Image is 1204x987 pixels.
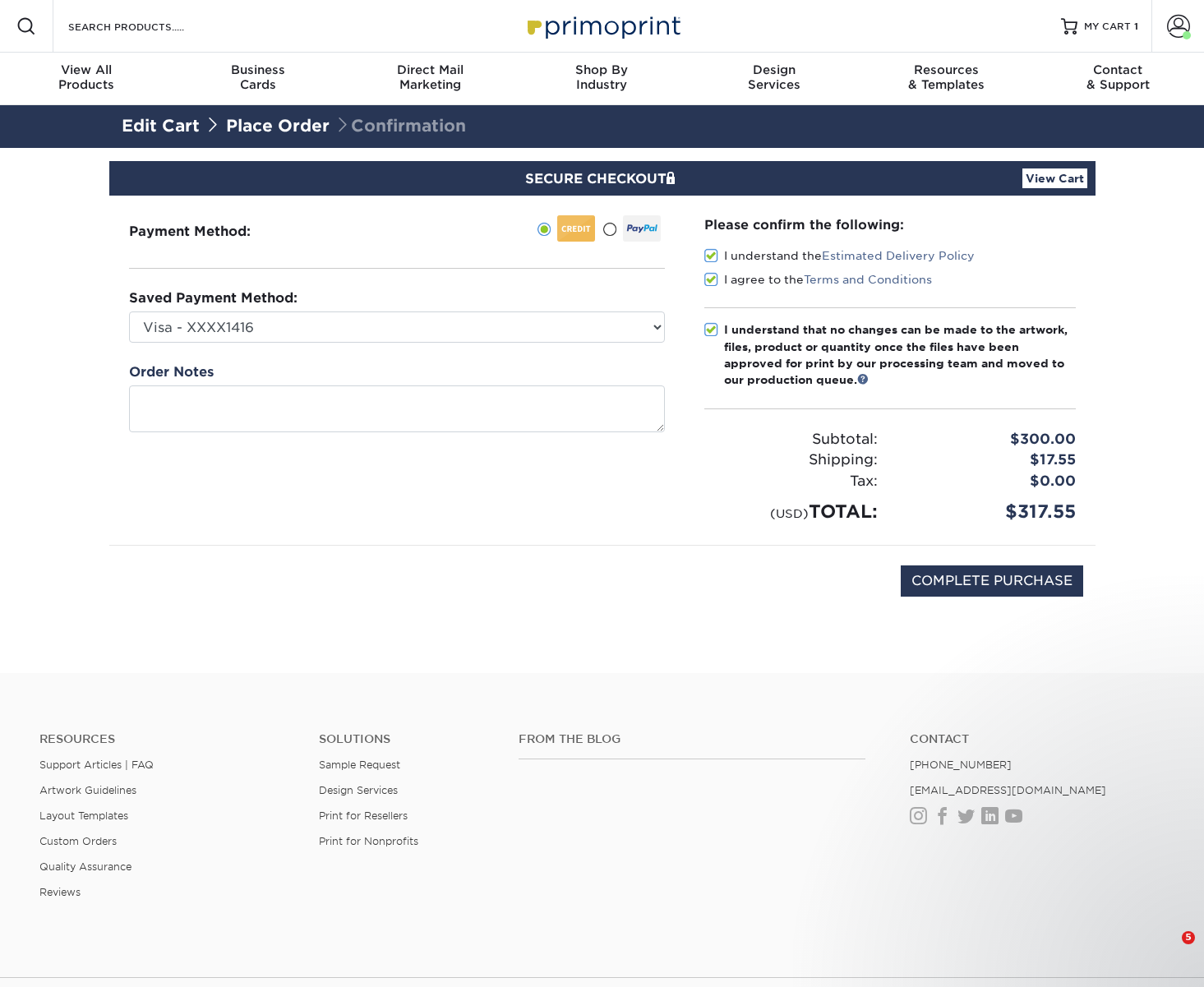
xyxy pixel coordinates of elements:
div: $300.00 [890,429,1088,450]
h4: Solutions [319,732,494,746]
input: SEARCH PRODUCTS..... [67,16,227,36]
div: Cards [172,62,344,92]
span: 1 [1134,21,1138,32]
a: Direct MailMarketing [344,53,516,105]
a: Support Articles | FAQ [39,759,154,771]
div: Industry [516,62,688,92]
span: Design [688,62,860,77]
a: Terms and Conditions [804,273,932,286]
div: Please confirm the following: [704,215,1076,234]
a: Estimated Delivery Policy [822,249,975,262]
div: Shipping: [692,450,890,471]
a: Print for Nonprofits [319,835,418,847]
input: COMPLETE PURCHASE [901,565,1083,597]
a: Sample Request [319,759,400,771]
a: View Cart [1022,168,1087,188]
span: MY CART [1084,20,1131,34]
span: Shop By [516,62,688,77]
span: Confirmation [334,116,466,136]
a: Edit Cart [122,116,200,136]
a: Design Services [319,784,398,796]
div: Marketing [344,62,516,92]
div: & Templates [860,62,1031,92]
div: I understand that no changes can be made to the artwork, files, product or quantity once the file... [724,321,1076,389]
span: 5 [1182,931,1195,944]
div: $317.55 [890,498,1088,525]
a: Print for Resellers [319,809,408,822]
small: (USD) [770,506,809,520]
h4: From the Blog [519,732,865,746]
h4: Resources [39,732,294,746]
div: Tax: [692,471,890,492]
a: Resources& Templates [860,53,1031,105]
a: Quality Assurance [39,860,131,873]
iframe: Intercom live chat [1148,931,1188,971]
img: DigiCert Secured Site Seal [122,565,204,614]
span: SECURE CHECKOUT [525,171,680,187]
label: I agree to the [704,271,932,288]
a: Place Order [226,116,330,136]
a: Artwork Guidelines [39,784,136,796]
span: Resources [860,62,1031,77]
a: Shop ByIndustry [516,53,688,105]
div: Subtotal: [692,429,890,450]
a: DesignServices [688,53,860,105]
label: Saved Payment Method: [129,288,298,308]
div: Services [688,62,860,92]
a: Custom Orders [39,835,117,847]
a: BusinessCards [172,53,344,105]
div: $17.55 [890,450,1088,471]
a: Reviews [39,886,81,898]
a: Contact& Support [1032,53,1204,105]
span: Direct Mail [344,62,516,77]
a: Layout Templates [39,809,128,822]
div: & Support [1032,62,1204,92]
span: Business [172,62,344,77]
label: Order Notes [129,362,214,382]
div: $0.00 [890,471,1088,492]
label: I understand the [704,247,975,264]
div: TOTAL: [692,498,890,525]
span: Contact [1032,62,1204,77]
h3: Payment Method: [129,224,291,239]
iframe: Google Customer Reviews [4,937,140,981]
img: Primoprint [520,8,685,44]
